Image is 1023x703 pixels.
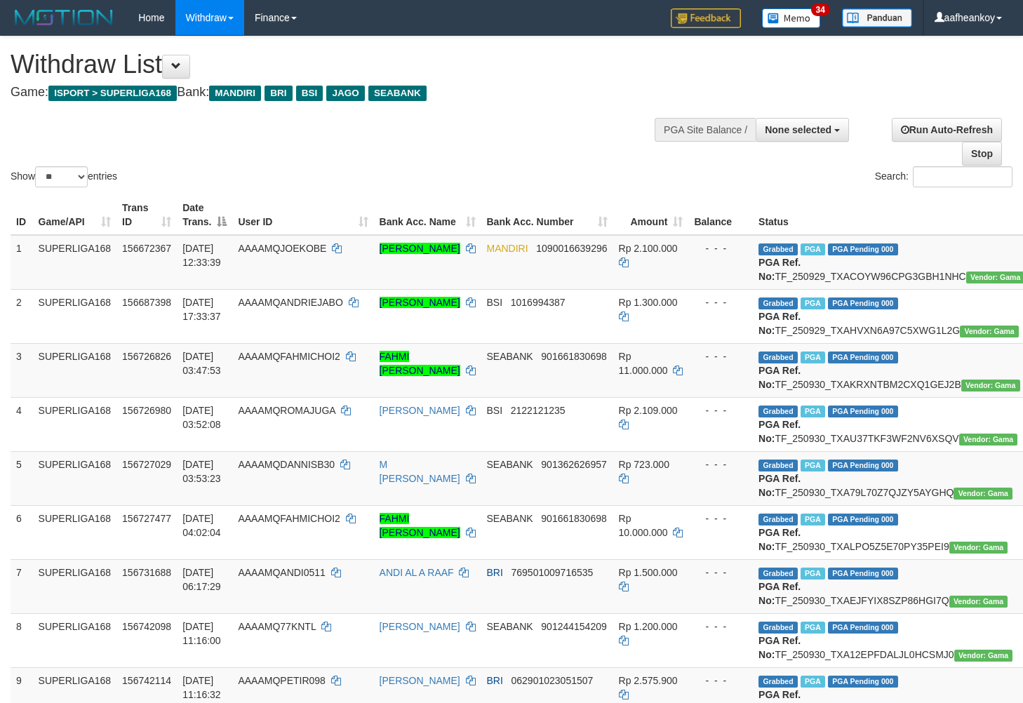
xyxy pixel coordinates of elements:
[541,459,606,470] span: Copy 901362626957 to clipboard
[913,166,1012,187] input: Search:
[11,235,33,290] td: 1
[801,297,825,309] span: Marked by aafsoycanthlai
[374,195,481,235] th: Bank Acc. Name: activate to sort column ascending
[182,567,221,592] span: [DATE] 06:17:29
[11,195,33,235] th: ID
[619,621,678,632] span: Rp 1.200.000
[828,622,898,634] span: PGA Pending
[33,559,117,613] td: SUPERLIGA168
[828,568,898,580] span: PGA Pending
[182,351,221,376] span: [DATE] 03:47:53
[33,613,117,667] td: SUPERLIGA168
[11,559,33,613] td: 7
[694,674,747,688] div: - - -
[380,243,460,254] a: [PERSON_NAME]
[238,459,335,470] span: AAAAMQDANNISB30
[541,513,606,524] span: Copy 901661830698 to clipboard
[961,380,1020,391] span: Vendor URL: https://trx31.1velocity.biz
[11,7,117,28] img: MOTION_logo.png
[828,243,898,255] span: PGA Pending
[892,118,1002,142] a: Run Auto-Refresh
[238,351,340,362] span: AAAAMQFAHMICHOI2
[33,289,117,343] td: SUPERLIGA168
[380,513,460,538] a: FAHMI [PERSON_NAME]
[949,596,1008,608] span: Vendor URL: https://trx31.1velocity.biz
[762,8,821,28] img: Button%20Memo.svg
[11,343,33,397] td: 3
[238,405,335,416] span: AAAAMQROMAJUGA
[619,513,668,538] span: Rp 10.000.000
[694,241,747,255] div: - - -
[954,488,1012,500] span: Vendor URL: https://trx31.1velocity.biz
[828,406,898,417] span: PGA Pending
[11,51,668,79] h1: Withdraw List
[511,675,594,686] span: Copy 062901023051507 to clipboard
[801,243,825,255] span: Marked by aafsengchandara
[758,568,798,580] span: Grabbed
[801,406,825,417] span: Marked by aafromsomean
[11,505,33,559] td: 6
[122,243,171,254] span: 156672367
[694,620,747,634] div: - - -
[177,195,232,235] th: Date Trans.: activate to sort column descending
[758,460,798,471] span: Grabbed
[511,405,566,416] span: Copy 2122121235 to clipboard
[756,118,849,142] button: None selected
[11,613,33,667] td: 8
[11,166,117,187] label: Show entries
[801,676,825,688] span: Marked by aafheankoy
[828,676,898,688] span: PGA Pending
[758,406,798,417] span: Grabbed
[182,243,221,268] span: [DATE] 12:33:39
[694,295,747,309] div: - - -
[619,567,678,578] span: Rp 1.500.000
[758,622,798,634] span: Grabbed
[232,195,373,235] th: User ID: activate to sort column ascending
[33,397,117,451] td: SUPERLIGA168
[122,351,171,362] span: 156726826
[487,513,533,524] span: SEABANK
[949,542,1008,554] span: Vendor URL: https://trx31.1velocity.biz
[671,8,741,28] img: Feedback.jpg
[122,513,171,524] span: 156727477
[828,297,898,309] span: PGA Pending
[238,567,326,578] span: AAAAMQANDI0511
[380,297,460,308] a: [PERSON_NAME]
[613,195,689,235] th: Amount: activate to sort column ascending
[694,565,747,580] div: - - -
[380,567,454,578] a: ANDI AL A RAAF
[481,195,613,235] th: Bank Acc. Number: activate to sort column ascending
[326,86,364,101] span: JAGO
[801,460,825,471] span: Marked by aafandaneth
[238,297,342,308] span: AAAAMQANDRIEJABO
[296,86,323,101] span: BSI
[122,675,171,686] span: 156742114
[619,405,678,416] span: Rp 2.109.000
[182,405,221,430] span: [DATE] 03:52:08
[758,365,801,390] b: PGA Ref. No:
[758,243,798,255] span: Grabbed
[511,297,566,308] span: Copy 1016994387 to clipboard
[758,351,798,363] span: Grabbed
[828,460,898,471] span: PGA Pending
[801,514,825,525] span: Marked by aafandaneth
[758,297,798,309] span: Grabbed
[694,457,747,471] div: - - -
[182,675,221,700] span: [DATE] 11:16:32
[487,405,503,416] span: BSI
[380,459,460,484] a: M [PERSON_NAME]
[758,676,798,688] span: Grabbed
[619,675,678,686] span: Rp 2.575.900
[487,459,533,470] span: SEABANK
[828,351,898,363] span: PGA Pending
[688,195,753,235] th: Balance
[209,86,261,101] span: MANDIRI
[541,621,606,632] span: Copy 901244154209 to clipboard
[511,567,594,578] span: Copy 769501009716535 to clipboard
[238,513,340,524] span: AAAAMQFAHMICHOI2
[619,351,668,376] span: Rp 11.000.000
[487,297,503,308] span: BSI
[380,621,460,632] a: [PERSON_NAME]
[801,568,825,580] span: Marked by aafromsomean
[758,635,801,660] b: PGA Ref. No:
